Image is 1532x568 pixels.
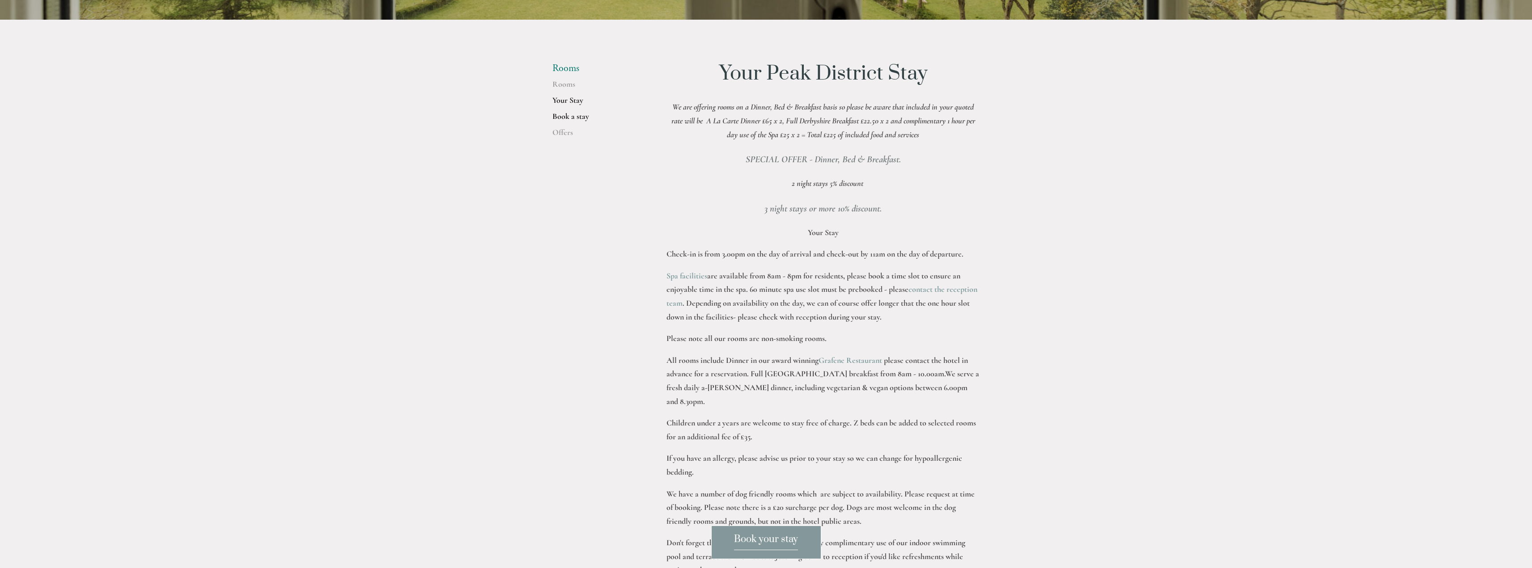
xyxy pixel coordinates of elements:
[666,271,707,281] a: Spa facilities
[666,332,980,345] p: Please note all our rooms are non-smoking rooms.
[671,102,977,139] em: We are offering rooms on a Dinner, Bed & Breakfast basis so please be aware that included in your...
[764,203,882,214] em: 3 night stays or more 10% discount.
[666,416,980,443] p: Children under 2 years are welcome to stay free of charge. Z beds can be added to selected rooms ...
[711,526,821,559] a: Book your stay
[792,178,863,188] em: 2 night stays 5% discount
[819,355,882,365] a: Grafene Restaurant
[734,533,798,550] span: Book your stay
[552,127,638,143] a: Offers
[666,284,979,308] a: contact the reception team
[552,63,638,74] li: Rooms
[552,95,638,111] a: Your Stay
[552,111,638,127] a: Book a stay
[666,369,981,406] strong: We serve a fresh daily a-[PERSON_NAME] dinner, including vegetarian & vegan options between 6.00p...
[666,247,980,261] p: Check-in is from 3.00pm on the day of arrival and check-out by 11am on the day of departure.
[666,269,980,324] p: are available from 8am - 8pm for residents, please book a time slot to ensure an enjoyable time i...
[666,487,980,528] p: We have a number of dog friendly rooms which are subject to availability. Please request at time ...
[666,451,980,479] p: If you have an allergy, please advise us prior to your stay so we can change for hypoallergenic b...
[746,154,901,165] em: SPECIAL OFFER - Dinner, Bed & Breakfast.
[666,353,980,408] p: All rooms include Dinner in our award winning . Full [GEOGRAPHIC_DATA] breakfast from 8am - 10.00am.
[666,63,980,85] h1: Your Peak District Stay
[552,79,638,95] a: Rooms
[666,226,980,240] p: Your Stay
